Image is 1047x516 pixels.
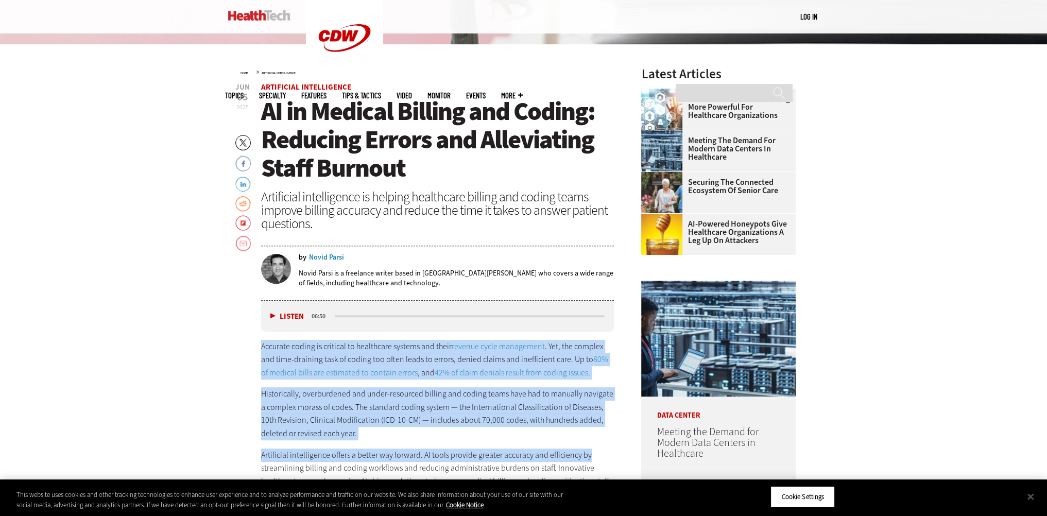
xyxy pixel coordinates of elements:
a: 80% of medical bills are estimated to contain errors [261,354,608,378]
p: Accurate coding is critical to healthcare systems and their . Yet, the complex and time-draining ... [261,340,614,380]
a: Healthcare and hacking concept [641,89,688,97]
img: jar of honey with a honey dipper [641,214,682,255]
a: revenue cycle management [452,341,545,352]
a: Novid Parsi [309,254,344,261]
div: duration [310,312,333,321]
a: Meeting the Demand for Modern Data Centers in Healthcare [657,425,758,460]
button: Listen [270,313,304,320]
p: Artificial intelligence offers a better way forward. AI tools provide greater accuracy and effici... [261,449,614,501]
a: jar of honey with a honey dipper [641,214,688,222]
a: Securing the Connected Ecosystem of Senior Care [641,178,789,195]
button: Close [1019,485,1042,508]
p: Novid Parsi is a freelance writer based in [GEOGRAPHIC_DATA][PERSON_NAME] who covers a wide range... [299,268,614,288]
div: Artificial intelligence is helping healthcare billing and coding teams improve billing accuracy a... [261,190,614,230]
a: CDW [306,68,383,79]
span: by [299,254,306,261]
h3: Latest Articles [641,67,796,80]
span: More [501,92,523,99]
a: Log in [800,12,817,21]
a: Video [397,92,412,99]
div: media player [261,301,614,332]
button: Cookie Settings [770,486,835,508]
img: nurse walks with senior woman through a garden [641,172,682,213]
span: Topics [225,92,244,99]
div: User menu [800,11,817,22]
a: Features [301,92,327,99]
a: nurse walks with senior woman through a garden [641,172,688,180]
a: engineer with laptop overlooking data center [641,130,688,139]
a: More information about your privacy [446,501,484,509]
span: AI in Medical Billing and Coding: Reducing Errors and Alleviating Staff Burnout [261,94,595,185]
span: Specialty [259,92,286,99]
img: engineer with laptop overlooking data center [641,130,682,171]
a: 42% of claim denials result from coding issues [435,367,588,378]
img: Home [228,10,290,21]
p: Historically, overburdened and under-resourced billing and coding teams have had to manually navi... [261,387,614,440]
p: Data Center [641,397,796,419]
div: This website uses cookies and other tracking technologies to enhance user experience and to analy... [16,490,576,510]
a: Meeting the Demand for Modern Data Centers in Healthcare [641,136,789,161]
img: engineer with laptop overlooking data center [641,281,796,397]
a: MonITor [427,92,451,99]
a: AI-Powered Honeypots Give Healthcare Organizations a Leg Up on Attackers [641,220,789,245]
img: Novid Parsi [261,254,291,284]
a: AI Makes Penetration Testing More Powerful for Healthcare Organizations [641,95,789,119]
a: Tips & Tactics [342,92,381,99]
img: Healthcare and hacking concept [641,89,682,130]
a: Events [466,92,486,99]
